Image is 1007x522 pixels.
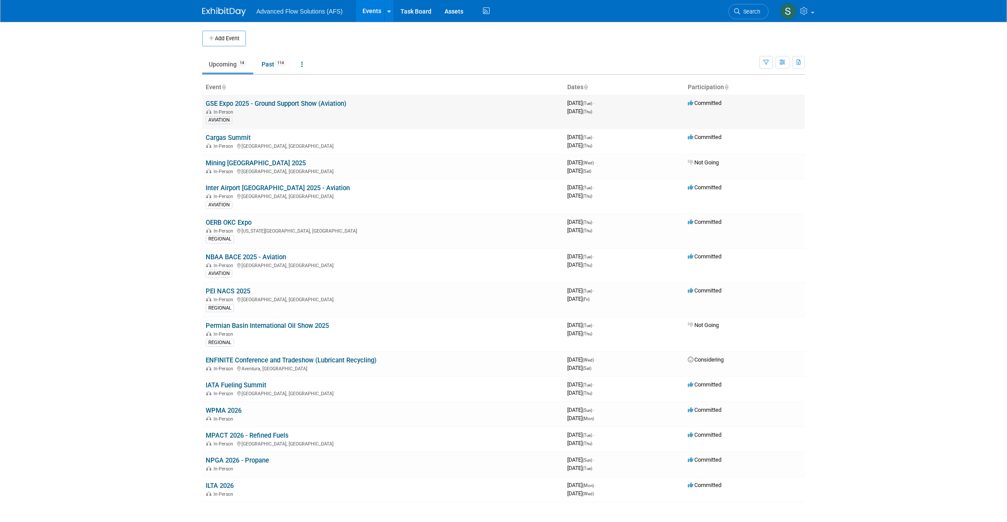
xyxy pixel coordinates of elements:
[583,289,592,293] span: (Tue)
[688,322,719,328] span: Not Going
[688,134,721,140] span: Committed
[593,407,595,413] span: -
[740,8,760,15] span: Search
[206,390,560,397] div: [GEOGRAPHIC_DATA], [GEOGRAPHIC_DATA]
[688,407,721,413] span: Committed
[206,263,211,267] img: In-Person Event
[583,408,592,413] span: (Sun)
[567,296,590,302] span: [DATE]
[206,235,234,243] div: REGIONAL
[567,390,592,396] span: [DATE]
[567,381,595,388] span: [DATE]
[221,84,226,90] a: Sort by Event Name
[583,220,592,225] span: (Thu)
[593,219,595,225] span: -
[206,456,269,464] a: NPGA 2026 - Propane
[214,331,236,337] span: In-Person
[593,456,595,463] span: -
[256,8,343,15] span: Advanced Flow Solutions (AFS)
[595,356,597,363] span: -
[206,194,211,198] img: In-Person Event
[206,227,560,234] div: [US_STATE][GEOGRAPHIC_DATA], [GEOGRAPHIC_DATA]
[567,440,592,446] span: [DATE]
[206,365,560,372] div: Aventura, [GEOGRAPHIC_DATA]
[567,184,595,191] span: [DATE]
[214,466,236,472] span: In-Person
[567,287,595,294] span: [DATE]
[688,159,719,166] span: Not Going
[206,297,211,301] img: In-Person Event
[593,381,595,388] span: -
[688,219,721,225] span: Committed
[567,322,595,328] span: [DATE]
[206,219,252,226] a: OERB OKC Expo
[567,227,592,233] span: [DATE]
[206,407,241,414] a: WPMA 2026
[202,31,246,46] button: Add Event
[206,192,560,199] div: [GEOGRAPHIC_DATA], [GEOGRAPHIC_DATA]
[214,441,236,447] span: In-Person
[206,116,232,124] div: AVIATION
[567,456,595,463] span: [DATE]
[583,254,592,259] span: (Tue)
[567,490,594,497] span: [DATE]
[567,482,597,488] span: [DATE]
[275,60,286,66] span: 114
[202,7,246,16] img: ExhibitDay
[255,56,293,73] a: Past114
[583,143,592,148] span: (Thu)
[206,184,350,192] a: Inter Airport [GEOGRAPHIC_DATA] 2025 - Aviation
[206,228,211,233] img: In-Person Event
[567,407,595,413] span: [DATE]
[206,331,211,336] img: In-Person Event
[206,100,346,108] a: GSE Expo 2025 - Ground Support Show (Aviation)
[206,432,289,439] a: MPACT 2026 - Refined Fuels
[684,80,805,95] th: Participation
[583,194,592,198] span: (Thu)
[583,263,592,268] span: (Thu)
[206,270,232,278] div: AVIATION
[595,159,597,166] span: -
[583,323,592,328] span: (Tue)
[593,134,595,140] span: -
[206,142,560,149] div: [GEOGRAPHIC_DATA], [GEOGRAPHIC_DATA]
[583,228,592,233] span: (Thu)
[567,192,592,199] span: [DATE]
[206,287,250,295] a: PEI NACS 2025
[688,253,721,260] span: Committed
[583,84,588,90] a: Sort by Start Date
[214,194,236,199] span: In-Person
[567,142,592,149] span: [DATE]
[214,391,236,397] span: In-Person
[688,432,721,438] span: Committed
[688,381,721,388] span: Committed
[206,466,211,470] img: In-Person Event
[202,80,564,95] th: Event
[583,297,590,302] span: (Fri)
[567,108,592,115] span: [DATE]
[206,322,329,330] a: Permian Basin International Oil Show 2025
[206,143,211,148] img: In-Person Event
[583,441,592,446] span: (Thu)
[583,101,592,106] span: (Tue)
[583,358,594,362] span: (Wed)
[780,3,797,20] img: Steve McAnally
[567,261,592,268] span: [DATE]
[593,100,595,106] span: -
[593,432,595,438] span: -
[688,482,721,488] span: Committed
[583,391,592,396] span: (Thu)
[206,440,560,447] div: [GEOGRAPHIC_DATA], [GEOGRAPHIC_DATA]
[567,330,592,337] span: [DATE]
[214,169,236,174] span: In-Person
[567,465,592,471] span: [DATE]
[593,322,595,328] span: -
[593,184,595,191] span: -
[206,167,560,174] div: [GEOGRAPHIC_DATA], [GEOGRAPHIC_DATA]
[206,441,211,445] img: In-Person Event
[206,381,266,389] a: IATA Fueling Summit
[593,287,595,294] span: -
[583,466,592,471] span: (Tue)
[214,366,236,372] span: In-Person
[206,482,234,490] a: ILTA 2026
